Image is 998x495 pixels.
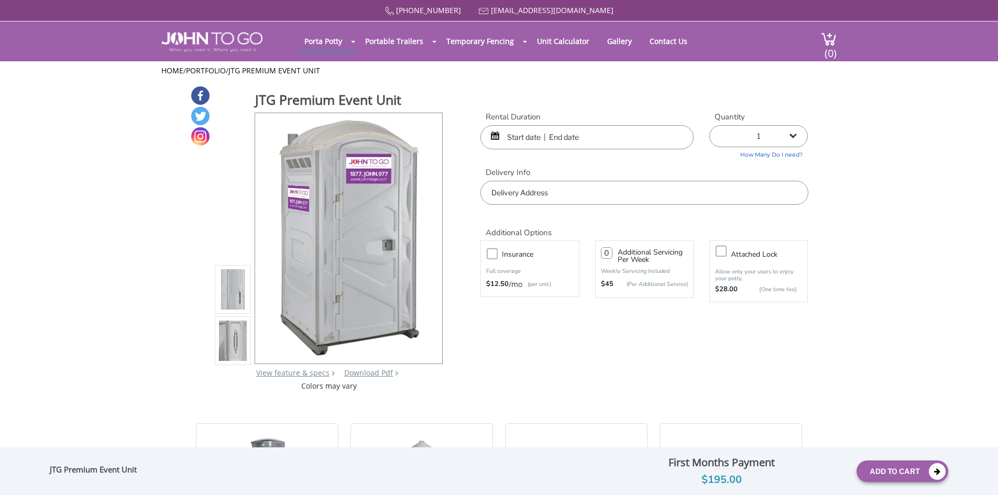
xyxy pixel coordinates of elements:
[743,284,797,295] p: {One time fee}
[731,248,813,261] h3: Attached lock
[595,454,848,471] div: First Months Payment
[486,279,509,290] strong: $12.50
[186,65,226,75] a: Portfolio
[396,5,461,15] a: [PHONE_NUMBER]
[219,217,247,464] img: Product
[480,181,808,205] input: Delivery Address
[642,31,695,51] a: Contact Us
[522,279,551,290] p: (per unit)
[480,167,808,178] label: Delivery Info
[601,267,688,275] p: Weekly Servicing Included
[480,125,694,149] input: Start date | End date
[502,248,584,261] h3: Insurance
[956,453,998,495] button: Live Chat
[161,32,262,52] img: JOHN to go
[486,279,573,290] div: /mo
[357,31,431,51] a: Portable Trailers
[529,31,597,51] a: Unit Calculator
[191,86,210,105] a: Facebook
[332,371,335,376] img: right arrow icon
[255,91,444,112] h1: JTG Premium Event Unit
[715,284,738,295] strong: $28.00
[824,38,837,60] span: (0)
[191,107,210,125] a: Twitter
[486,266,573,277] p: Full coverage
[709,112,808,123] label: Quantity
[599,31,640,51] a: Gallery
[228,65,320,75] a: JTG Premium Event Unit
[601,247,612,259] input: 0
[480,112,694,123] label: Rental Duration
[297,31,350,51] a: Porta Potty
[215,381,444,391] div: Colors may vary
[161,65,837,76] ul: / /
[715,268,802,282] p: Allow only your users to enjoy your potty.
[395,371,398,376] img: chevron.png
[595,471,848,488] div: $195.00
[480,215,808,238] h2: Additional Options
[50,465,142,478] div: JTG Premium Event Unit
[269,113,428,360] img: Product
[709,147,808,159] a: How Many Do I need?
[491,5,613,15] a: [EMAIL_ADDRESS][DOMAIN_NAME]
[821,32,837,46] img: cart a
[344,368,393,378] a: Download Pdf
[479,8,489,15] img: Mail
[191,127,210,146] a: Instagram
[613,280,688,288] p: (Per Additional Service)
[385,7,394,16] img: Call
[219,166,247,413] img: Product
[161,65,183,75] a: Home
[618,249,688,263] h3: Additional Servicing Per Week
[256,368,330,378] a: View feature & specs
[601,279,613,290] strong: $45
[438,31,522,51] a: Temporary Fencing
[857,460,948,482] button: Add To Cart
